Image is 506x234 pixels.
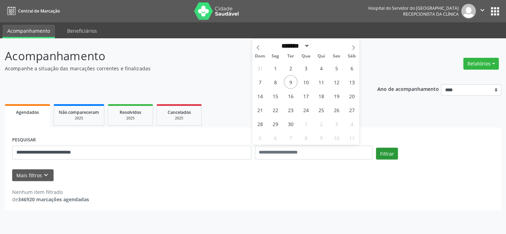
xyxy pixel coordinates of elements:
[329,54,344,58] span: Sex
[62,25,102,37] a: Beneficiários
[12,188,89,196] div: Nenhum item filtrado
[253,117,267,131] span: Setembro 28, 2025
[377,84,439,93] p: Ano de acompanhamento
[253,89,267,103] span: Setembro 14, 2025
[5,47,352,65] p: Acompanhamento
[16,109,39,115] span: Agendados
[253,61,267,75] span: Agosto 31, 2025
[279,42,310,49] select: Month
[330,117,343,131] span: Outubro 3, 2025
[284,61,297,75] span: Setembro 2, 2025
[299,89,313,103] span: Setembro 17, 2025
[310,42,332,49] input: Year
[461,4,476,18] img: img
[253,103,267,117] span: Setembro 21, 2025
[330,131,343,145] span: Outubro 10, 2025
[345,89,359,103] span: Setembro 20, 2025
[299,61,313,75] span: Setembro 3, 2025
[314,61,328,75] span: Setembro 4, 2025
[268,131,282,145] span: Outubro 6, 2025
[18,196,89,203] strong: 346920 marcações agendadas
[268,117,282,131] span: Setembro 29, 2025
[59,109,99,115] span: Não compareceram
[268,103,282,117] span: Setembro 22, 2025
[313,54,329,58] span: Qui
[345,75,359,89] span: Setembro 13, 2025
[2,25,55,38] a: Acompanhamento
[368,5,459,11] div: Hospital do Servidor do [GEOGRAPHIC_DATA]
[299,103,313,117] span: Setembro 24, 2025
[267,54,283,58] span: Seg
[268,89,282,103] span: Setembro 15, 2025
[314,103,328,117] span: Setembro 25, 2025
[120,109,141,115] span: Resolvidos
[299,117,313,131] span: Outubro 1, 2025
[284,131,297,145] span: Outubro 7, 2025
[18,8,60,14] span: Central de Marcação
[12,135,36,146] label: PESQUISAR
[463,58,499,70] button: Relatórios
[283,54,298,58] span: Ter
[284,89,297,103] span: Setembro 16, 2025
[479,6,486,14] i: 
[284,75,297,89] span: Setembro 9, 2025
[42,171,50,179] i: keyboard_arrow_down
[476,4,489,18] button: 
[344,54,359,58] span: Sáb
[314,131,328,145] span: Outubro 9, 2025
[253,131,267,145] span: Outubro 5, 2025
[253,75,267,89] span: Setembro 7, 2025
[345,103,359,117] span: Setembro 27, 2025
[330,103,343,117] span: Setembro 26, 2025
[299,131,313,145] span: Outubro 8, 2025
[5,5,60,17] a: Central de Marcação
[489,5,501,17] button: apps
[314,75,328,89] span: Setembro 11, 2025
[168,109,191,115] span: Cancelados
[59,116,99,121] div: 2025
[299,75,313,89] span: Setembro 10, 2025
[376,148,398,159] button: Filtrar
[284,103,297,117] span: Setembro 23, 2025
[268,61,282,75] span: Setembro 1, 2025
[12,196,89,203] div: de
[345,117,359,131] span: Outubro 4, 2025
[268,75,282,89] span: Setembro 8, 2025
[5,65,352,72] p: Acompanhe a situação das marcações correntes e finalizadas
[298,54,313,58] span: Qua
[345,61,359,75] span: Setembro 6, 2025
[162,116,196,121] div: 2025
[314,117,328,131] span: Outubro 2, 2025
[330,75,343,89] span: Setembro 12, 2025
[330,89,343,103] span: Setembro 19, 2025
[330,61,343,75] span: Setembro 5, 2025
[314,89,328,103] span: Setembro 18, 2025
[12,169,54,181] button: Mais filtroskeyboard_arrow_down
[345,131,359,145] span: Outubro 11, 2025
[403,11,459,17] span: Recepcionista da clínica
[252,54,267,58] span: Dom
[284,117,297,131] span: Setembro 30, 2025
[113,116,148,121] div: 2025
